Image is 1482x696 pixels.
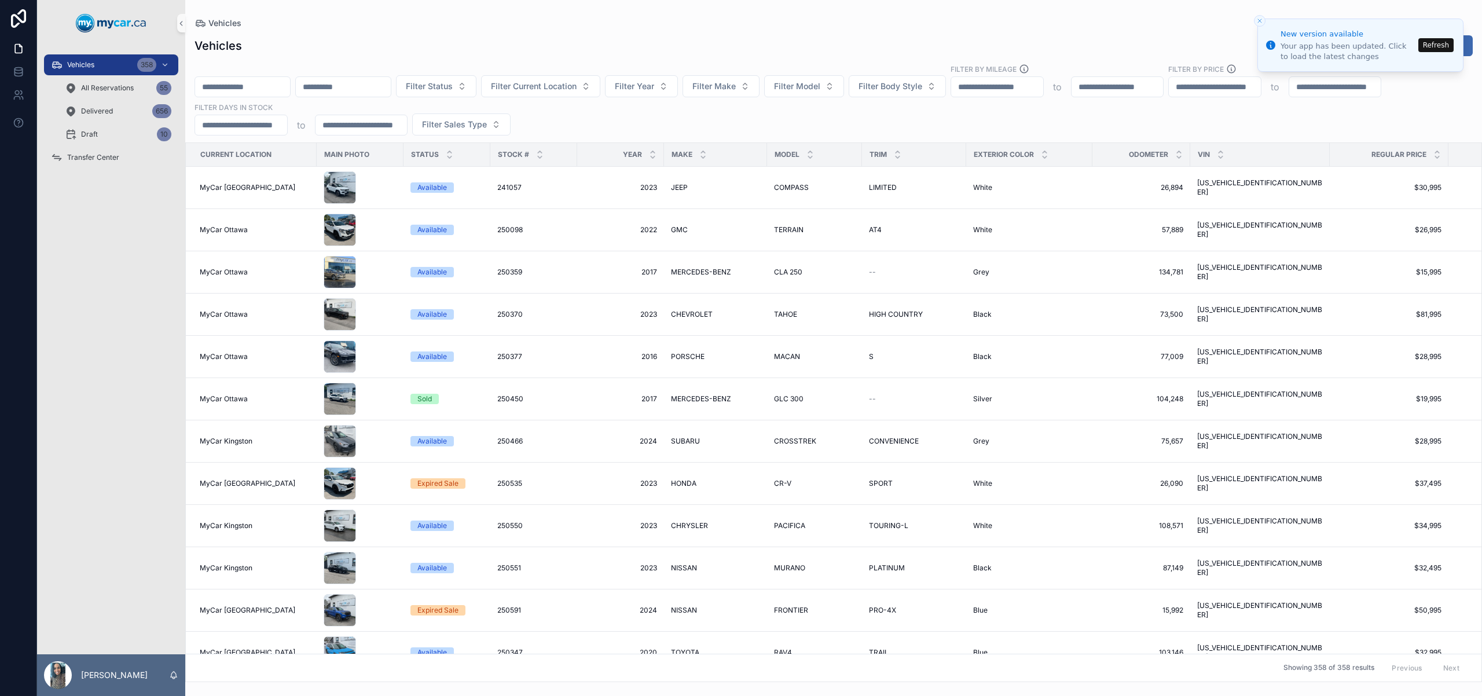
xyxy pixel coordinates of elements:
[774,563,805,573] span: MURANO
[1337,479,1441,488] a: $37,495
[584,183,657,192] span: 2023
[671,394,731,404] span: MERCEDES-BENZ
[1337,310,1441,319] a: $81,995
[774,352,855,361] a: MACAN
[58,124,178,145] a: Draft10
[1337,225,1441,235] a: $26,995
[200,521,252,530] span: MyCar Kingston
[497,479,570,488] a: 250535
[76,14,146,32] img: App logo
[200,648,310,657] a: MyCar [GEOGRAPHIC_DATA]
[81,107,113,116] span: Delivered
[1337,352,1441,361] a: $28,995
[973,606,988,615] span: Blue
[774,521,855,530] a: PACIFICA
[200,648,295,657] span: MyCar [GEOGRAPHIC_DATA]
[44,147,178,168] a: Transfer Center
[671,310,760,319] a: CHEVROLET
[1168,64,1224,74] label: FILTER BY PRICE
[1197,516,1323,535] span: [US_VEHICLE_IDENTIFICATION_NUMBER]
[973,648,1085,657] a: Blue
[1337,648,1441,657] a: $32,995
[81,130,98,139] span: Draft
[417,225,447,235] div: Available
[1197,601,1323,620] span: [US_VEHICLE_IDENTIFICATION_NUMBER]
[410,309,483,320] a: Available
[869,268,876,277] span: --
[1418,38,1454,52] button: Refresh
[195,17,241,29] a: Vehicles
[671,479,696,488] span: HONDA
[973,479,992,488] span: White
[417,563,447,573] div: Available
[774,310,855,319] a: TAHOE
[1099,268,1183,277] a: 134,781
[1099,437,1183,446] span: 75,657
[417,647,447,658] div: Available
[1337,394,1441,404] span: $19,995
[774,310,797,319] span: TAHOE
[497,437,570,446] a: 250466
[200,437,252,446] span: MyCar Kingston
[1197,643,1323,662] a: [US_VEHICLE_IDENTIFICATION_NUMBER]
[200,268,310,277] a: MyCar Ottawa
[671,268,760,277] a: MERCEDES-BENZ
[200,606,310,615] a: MyCar [GEOGRAPHIC_DATA]
[156,81,171,95] div: 55
[417,309,447,320] div: Available
[417,521,447,531] div: Available
[200,563,252,573] span: MyCar Kingston
[973,394,992,404] span: Silver
[774,268,802,277] span: CLA 250
[1197,432,1323,450] span: [US_VEHICLE_IDENTIFICATION_NUMBER]
[44,54,178,75] a: Vehicles358
[200,225,310,235] a: MyCar Ottawa
[774,183,809,192] span: COMPASS
[410,351,483,362] a: Available
[152,104,171,118] div: 656
[869,183,959,192] a: LIMITED
[422,119,487,130] span: Filter Sales Type
[497,352,522,361] span: 250377
[584,648,657,657] span: 2020
[584,225,657,235] a: 2022
[774,648,792,657] span: RAV4
[869,563,959,573] a: PLATINUM
[774,225,855,235] a: TERRAIN
[417,478,458,489] div: Expired Sale
[869,521,908,530] span: TOURING-L
[37,46,185,183] div: scrollable content
[774,521,805,530] span: PACIFICA
[584,352,657,361] span: 2016
[671,648,760,657] a: TOYOTA
[671,352,705,361] span: PORSCHE
[671,606,760,615] a: NISSAN
[683,75,760,97] button: Select Button
[497,521,570,530] a: 250550
[1099,479,1183,488] a: 26,090
[1337,437,1441,446] a: $28,995
[774,606,808,615] span: FRONTIER
[1099,310,1183,319] span: 73,500
[764,75,844,97] button: Select Button
[1197,390,1323,408] a: [US_VEHICLE_IDENTIFICATION_NUMBER]
[869,437,919,446] span: CONVENIENCE
[859,80,922,92] span: Filter Body Style
[208,17,241,29] span: Vehicles
[497,394,570,404] a: 250450
[1099,521,1183,530] span: 108,571
[497,606,570,615] a: 250591
[1337,563,1441,573] span: $32,495
[671,268,731,277] span: MERCEDES-BENZ
[1197,305,1323,324] a: [US_VEHICLE_IDENTIFICATION_NUMBER]
[973,479,1085,488] a: White
[973,521,1085,530] a: White
[615,80,654,92] span: Filter Year
[497,268,570,277] a: 250359
[973,225,1085,235] a: White
[671,352,760,361] a: PORSCHE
